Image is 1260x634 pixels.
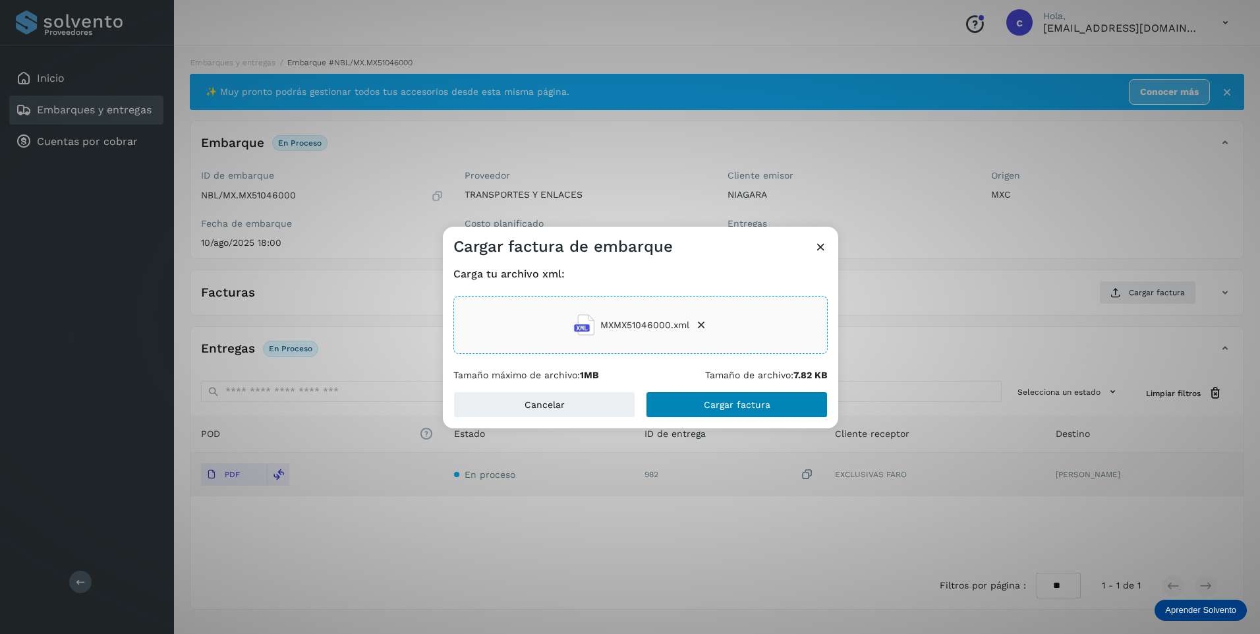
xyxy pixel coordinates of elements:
button: Cancelar [453,391,635,418]
b: 1MB [580,370,599,380]
span: Cancelar [525,400,565,409]
span: MXMX51046000.xml [600,318,689,332]
h4: Carga tu archivo xml: [453,268,828,280]
h3: Cargar factura de embarque [453,237,673,256]
p: Aprender Solvento [1165,605,1236,616]
div: Aprender Solvento [1155,600,1247,621]
p: Tamaño de archivo: [705,370,828,381]
p: Tamaño máximo de archivo: [453,370,599,381]
span: Cargar factura [704,400,770,409]
b: 7.82 KB [793,370,828,380]
button: Cargar factura [646,391,828,418]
